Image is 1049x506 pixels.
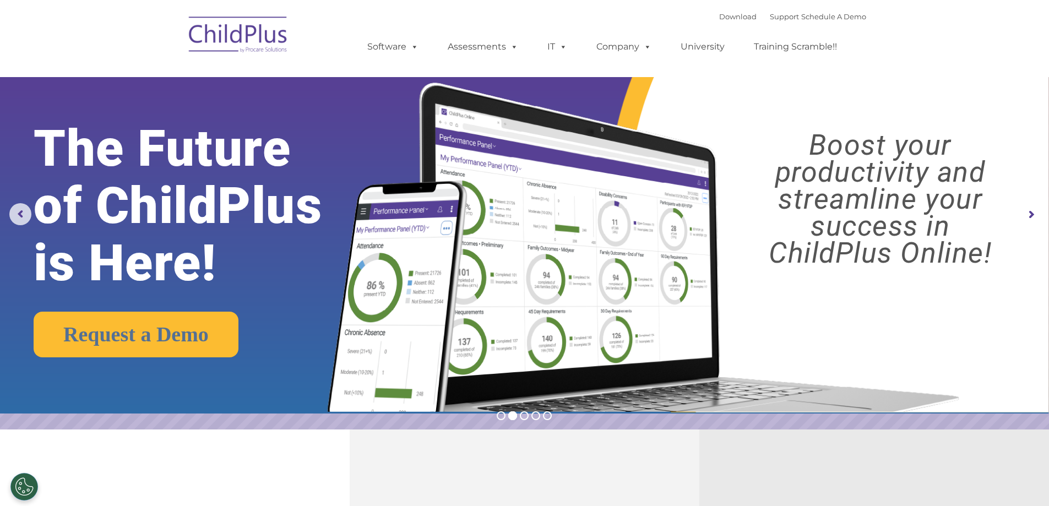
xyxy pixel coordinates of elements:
a: University [670,36,736,58]
a: Download [719,12,757,21]
rs-layer: The Future of ChildPlus is Here! [34,120,368,292]
a: Company [585,36,662,58]
font: | [719,12,866,21]
rs-layer: Boost your productivity and streamline your success in ChildPlus Online! [725,132,1036,266]
button: Cookies Settings [10,473,38,500]
a: Software [356,36,430,58]
img: ChildPlus by Procare Solutions [183,9,293,64]
a: Training Scramble!! [743,36,848,58]
iframe: Chat Widget [869,387,1049,506]
a: Support [770,12,799,21]
a: Assessments [437,36,529,58]
a: Request a Demo [34,312,238,357]
a: Schedule A Demo [801,12,866,21]
span: Last name [153,73,187,81]
span: Phone number [153,118,200,126]
a: IT [536,36,578,58]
